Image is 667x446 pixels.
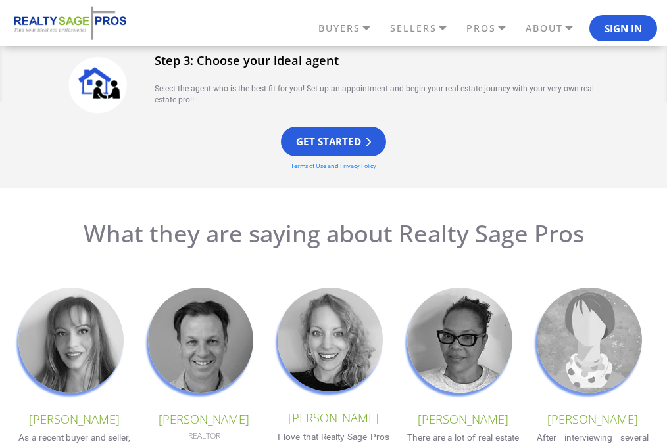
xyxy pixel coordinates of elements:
img: Sherry R [537,288,642,393]
img: Mark Queener [148,288,253,393]
img: Chose your ideal agent [59,50,135,120]
span: Terms of Use and Privacy Policy [291,162,376,170]
img: Sandra Medina [18,288,124,393]
a: Terms of Use and Privacy Policy [291,163,376,169]
img: REALTY SAGE PROS [10,5,128,41]
a: SELLERS [387,17,463,39]
a: BUYERS [315,17,387,39]
img: Morria B [407,288,512,393]
p: [PERSON_NAME] [537,413,649,427]
p: [PERSON_NAME] [407,413,519,427]
a: PROS [463,17,522,39]
p: [PERSON_NAME] [278,411,389,426]
button: Sign In [589,15,657,41]
p: [PERSON_NAME] [148,413,260,427]
a: Get Started [281,127,387,156]
a: ABOUT [522,17,589,39]
h2: What they are saying about Realty Sage Pros [10,219,657,248]
h4: Step 3: Choose your ideal agent [155,53,608,69]
p: REALTOR [148,432,260,441]
p: [PERSON_NAME] [18,413,130,427]
img: Allison V [278,288,383,391]
p: Select the agent who is the best fit for you! Set up an appointment and begin your real estate jo... [155,83,608,106]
